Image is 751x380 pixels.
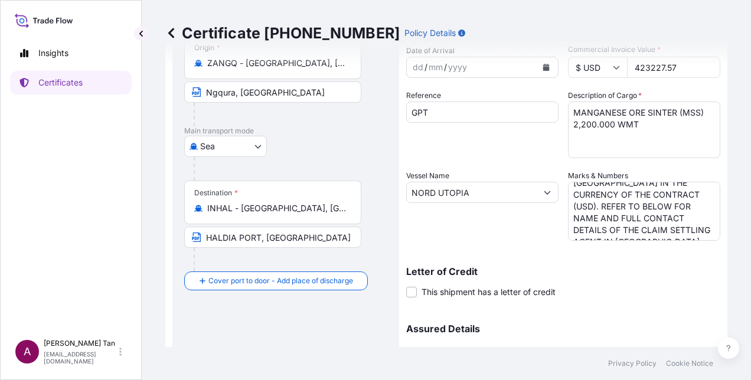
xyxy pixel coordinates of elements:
p: Certificates [38,77,83,89]
input: Destination [207,202,347,214]
p: Certificate [PHONE_NUMBER] [165,24,400,42]
span: This shipment has a letter of credit [422,286,556,298]
input: Text to appear on certificate [184,227,361,248]
div: / [425,60,427,74]
p: Insights [38,47,68,59]
label: Vessel Name [406,170,449,182]
a: Cookie Notice [666,359,713,368]
textarea: MANGANESE ORE SINTER (MSS) 2,200.000 WMT [568,101,720,158]
label: Marks & Numbers [568,170,628,182]
textarea: TO INCLUDE INSTITUTE CARGO CLAUSES(A) INSTITUTE WAR CLAUSES(CARGO) SRCC CLAUSE AND INSTITUTE STRI... [568,182,720,241]
p: [EMAIL_ADDRESS][DOMAIN_NAME] [44,350,117,365]
div: month, [427,60,444,74]
p: Policy Details [404,27,456,39]
a: Certificates [10,71,132,94]
button: Cover port to door - Add place of discharge [184,271,368,290]
a: Insights [10,41,132,65]
input: Enter amount [627,57,720,78]
label: Description of Cargo [568,90,642,101]
label: Reference [406,90,441,101]
span: A [24,346,31,358]
a: Privacy Policy [608,359,657,368]
p: Letter of Credit [406,267,720,276]
button: Calendar [537,58,556,77]
div: day, [412,60,425,74]
button: Show suggestions [537,182,558,203]
div: year, [447,60,468,74]
input: Text to appear on certificate [184,81,361,103]
input: Enter booking reference [406,101,559,123]
button: Select transport [184,136,267,157]
div: / [444,60,447,74]
span: Cover port to door - Add place of discharge [208,275,353,287]
input: Type to search vessel name or IMO [407,182,537,203]
p: Assured Details [406,324,720,333]
p: [PERSON_NAME] Tan [44,339,117,348]
span: Sea [200,140,215,152]
p: Main transport mode [184,126,387,136]
div: Destination [194,188,238,198]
